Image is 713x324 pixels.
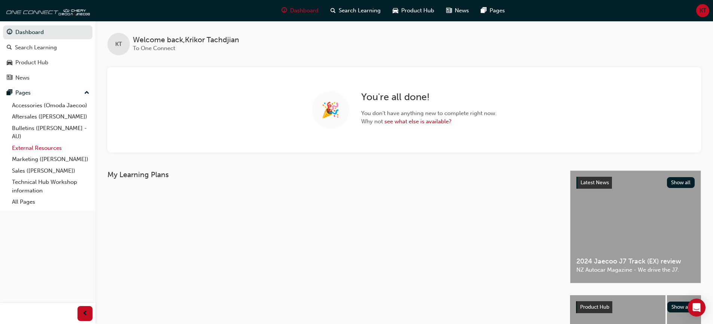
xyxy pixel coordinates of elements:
a: Dashboard [3,25,92,39]
div: Search Learning [15,43,57,52]
a: News [3,71,92,85]
span: search-icon [330,6,336,15]
a: Sales ([PERSON_NAME]) [9,165,92,177]
div: Open Intercom Messenger [688,299,706,317]
span: up-icon [84,88,89,98]
h3: My Learning Plans [107,170,558,179]
a: Latest NewsShow all2024 Jaecoo J7 Track (EX) reviewNZ Autocar Magazine - We drive the J7. [570,170,701,283]
button: DashboardSearch LearningProduct HubNews [3,24,92,86]
a: Product Hub [3,56,92,70]
a: Aftersales ([PERSON_NAME]) [9,111,92,123]
img: oneconnect [4,3,90,18]
span: car-icon [7,59,12,66]
span: Pages [490,6,505,15]
a: news-iconNews [440,3,475,18]
span: news-icon [7,75,12,81]
a: search-iconSearch Learning [324,3,387,18]
a: All Pages [9,196,92,208]
span: Welcome back , Krikor Tachdjian [133,36,239,44]
span: Search Learning [339,6,381,15]
span: news-icon [446,6,452,15]
button: Pages [3,86,92,100]
span: News [455,6,469,15]
span: You don't have anything new to complete right now. [361,109,497,118]
a: Search Learning [3,41,92,55]
button: Show all [667,302,695,312]
span: Product Hub [580,304,609,310]
a: Accessories (Omoda Jaecoo) [9,100,92,111]
span: KT [700,6,706,15]
a: External Resources [9,142,92,154]
span: search-icon [7,44,12,51]
div: Pages [15,89,31,97]
a: see what else is available? [384,118,451,125]
span: To One Connect [133,45,175,52]
span: prev-icon [82,309,88,318]
a: Bulletins ([PERSON_NAME] - AU) [9,123,92,142]
button: KT [696,4,709,17]
span: pages-icon [7,90,12,96]
a: car-iconProduct Hub [387,3,440,18]
a: Product HubShow all [576,301,695,313]
a: Marketing ([PERSON_NAME]) [9,154,92,165]
a: guage-iconDashboard [275,3,324,18]
span: Why not [361,117,497,126]
div: Product Hub [15,58,48,67]
span: KT [115,40,122,49]
span: guage-icon [281,6,287,15]
a: Latest NewsShow all [576,177,695,189]
span: 2024 Jaecoo J7 Track (EX) review [576,257,695,266]
a: pages-iconPages [475,3,511,18]
h2: You're all done! [361,91,497,103]
a: Technical Hub Workshop information [9,176,92,196]
button: Show all [667,177,695,188]
span: Latest News [581,179,609,186]
span: pages-icon [481,6,487,15]
span: NZ Autocar Magazine - We drive the J7. [576,266,695,274]
span: guage-icon [7,29,12,36]
span: Dashboard [290,6,319,15]
div: News [15,74,30,82]
span: car-icon [393,6,398,15]
span: Product Hub [401,6,434,15]
span: 🎉 [321,106,340,114]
